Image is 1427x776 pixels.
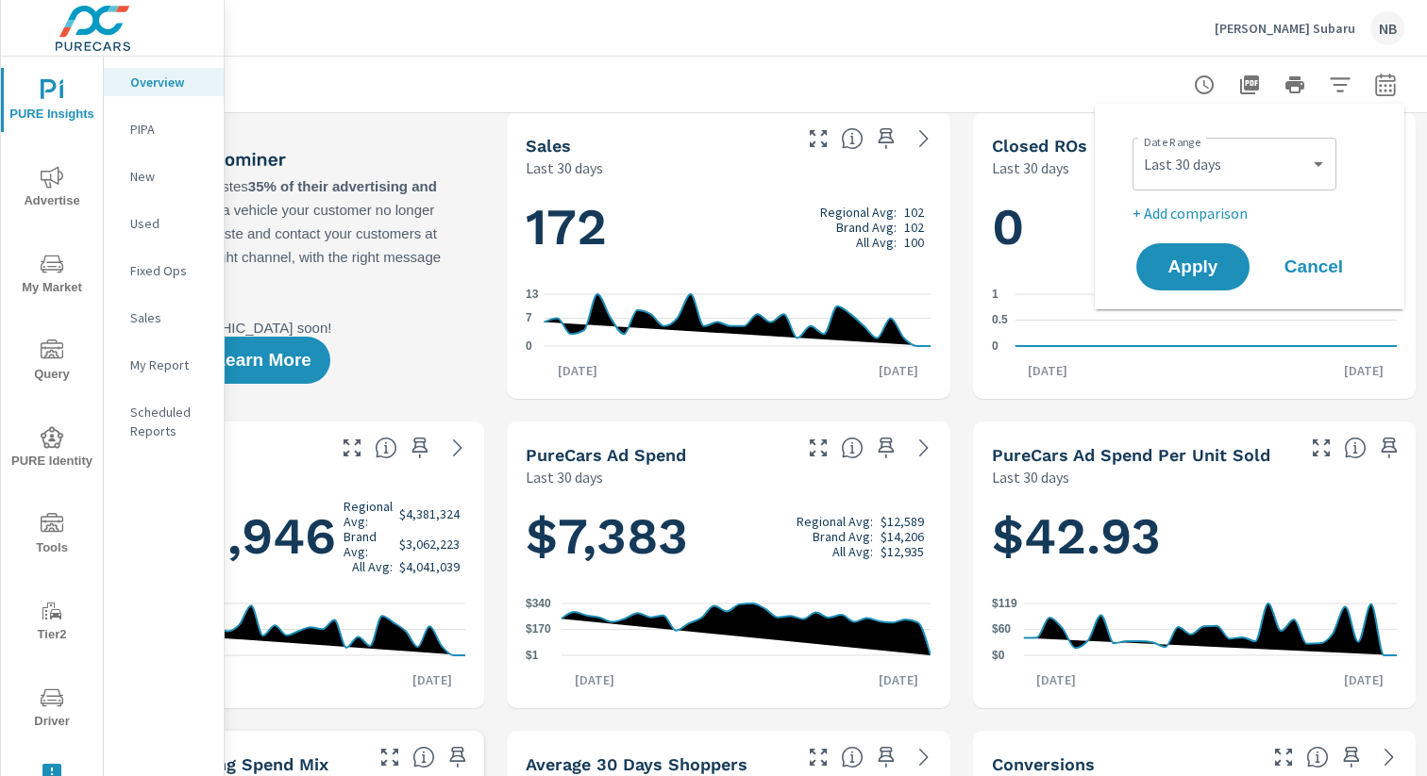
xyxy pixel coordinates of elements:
h1: 0 [992,195,1397,259]
p: [DATE] [545,361,611,380]
h5: PureCars Ad Spend Per Unit Sold [992,445,1270,465]
p: 102 [904,205,924,220]
text: 13 [526,288,539,301]
div: Overview [104,68,224,96]
p: 102 [904,220,924,235]
p: Brand Avg: [836,220,897,235]
span: Tier2 [7,600,97,646]
p: $4,041,039 [399,559,460,574]
div: PIPA [104,115,224,143]
p: + Add comparison [1133,202,1374,224]
a: See more details in report [443,433,473,463]
button: Make Fullscreen [375,742,405,772]
p: $4,381,324 [399,506,460,521]
p: [DATE] [1331,670,1397,689]
div: Fixed Ops [104,256,224,285]
h5: Closed ROs [992,136,1087,156]
h1: $42.93 [992,504,1397,569]
span: Learn More [214,352,311,369]
h5: Conversions [992,754,1095,774]
span: Total sales revenue over the selected date range. [Source: This data is sourced from the dealer’s... [375,437,397,459]
span: Apply [1155,258,1231,275]
button: Make Fullscreen [803,742,833,772]
p: [DATE] [865,670,932,689]
a: See more details in report [909,433,939,463]
p: [DATE] [399,670,465,689]
p: [DATE] [1023,670,1089,689]
a: See more details in report [909,742,939,772]
text: $0 [992,649,1005,662]
span: Query [7,339,97,386]
span: Total cost of media for all PureCars channels for the selected dealership group over the selected... [841,437,864,459]
div: NB [1370,11,1404,45]
p: Regional Avg: [797,514,873,529]
p: Last 30 days [526,466,603,488]
p: Last 30 days [992,466,1069,488]
p: [DATE] [1331,361,1397,380]
p: All Avg: [832,544,873,559]
p: Fixed Ops [130,261,209,280]
p: Brand Avg: [813,529,873,544]
button: Make Fullscreen [337,433,367,463]
p: Last 30 days [992,157,1069,179]
button: Make Fullscreen [1268,742,1299,772]
p: Used [130,214,209,233]
text: $119 [992,597,1017,610]
p: $12,935 [881,544,924,559]
span: Save this to your personalized report [1374,433,1404,463]
button: Select Date Range [1367,66,1404,104]
p: Regional Avg: [344,499,393,529]
span: Tools [7,513,97,559]
span: Save this to your personalized report [871,742,901,772]
h1: 172 [526,195,931,259]
text: 0 [992,339,999,353]
p: [DATE] [1015,361,1081,380]
span: A rolling 30 day total of daily Shoppers on the dealership website, averaged over the selected da... [841,746,864,768]
p: All Avg: [856,235,897,250]
p: PIPA [130,120,209,139]
span: Save this to your personalized report [405,433,435,463]
h1: $7,383 [526,504,931,569]
p: 100 [904,235,924,250]
p: My Report [130,355,209,374]
a: See more details in report [1374,742,1404,772]
p: [DATE] [865,361,932,380]
p: [DATE] [562,670,628,689]
h5: PureCars Ad Spend [526,445,686,465]
text: 0 [526,339,532,353]
span: Save this to your personalized report [871,433,901,463]
span: Average cost of advertising per each vehicle sold at the dealer over the selected date range. The... [1344,437,1367,459]
div: Used [104,209,224,238]
button: Make Fullscreen [803,433,833,463]
p: All Avg: [352,559,393,574]
span: Advertise [7,166,97,212]
span: PURE Insights [7,79,97,125]
span: Save this to your personalized report [1336,742,1367,772]
p: $12,589 [881,514,924,529]
button: Make Fullscreen [1306,433,1336,463]
p: New [130,167,209,186]
button: Apply [1136,243,1250,290]
h5: Sales [526,136,571,156]
text: 0.5 [992,314,1008,327]
p: Scheduled Reports [130,403,209,440]
text: 1 [992,288,999,301]
span: Number of vehicles sold by the dealership over the selected date range. [Source: This data is sou... [841,127,864,150]
span: Save this to your personalized report [443,742,473,772]
p: $14,206 [881,529,924,544]
span: The number of dealer-specified goals completed by a visitor. [Source: This data is provided by th... [1306,746,1329,768]
div: Sales [104,304,224,332]
p: Sales [130,308,209,327]
button: Learn More [195,337,329,384]
span: PURE Identity [7,426,97,472]
button: Make Fullscreen [803,124,833,154]
text: $60 [992,622,1011,636]
p: Last 30 days [526,157,603,179]
span: Cancel [1276,258,1351,275]
text: $1 [526,649,539,662]
text: $340 [526,597,551,610]
span: Driver [7,686,97,733]
h1: $5,543,946 [60,499,467,574]
text: $170 [526,623,551,636]
h5: Average 30 Days Shoppers [526,754,747,774]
